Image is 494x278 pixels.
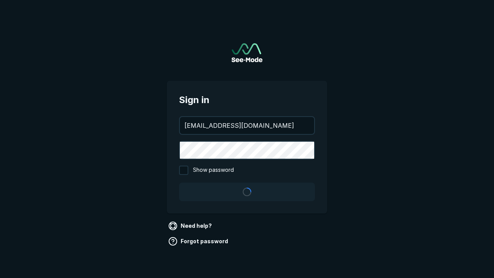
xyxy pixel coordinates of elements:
img: See-Mode Logo [232,43,262,62]
a: Go to sign in [232,43,262,62]
span: Show password [193,166,234,175]
span: Sign in [179,93,315,107]
a: Need help? [167,220,215,232]
a: Forgot password [167,235,231,247]
input: your@email.com [180,117,314,134]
